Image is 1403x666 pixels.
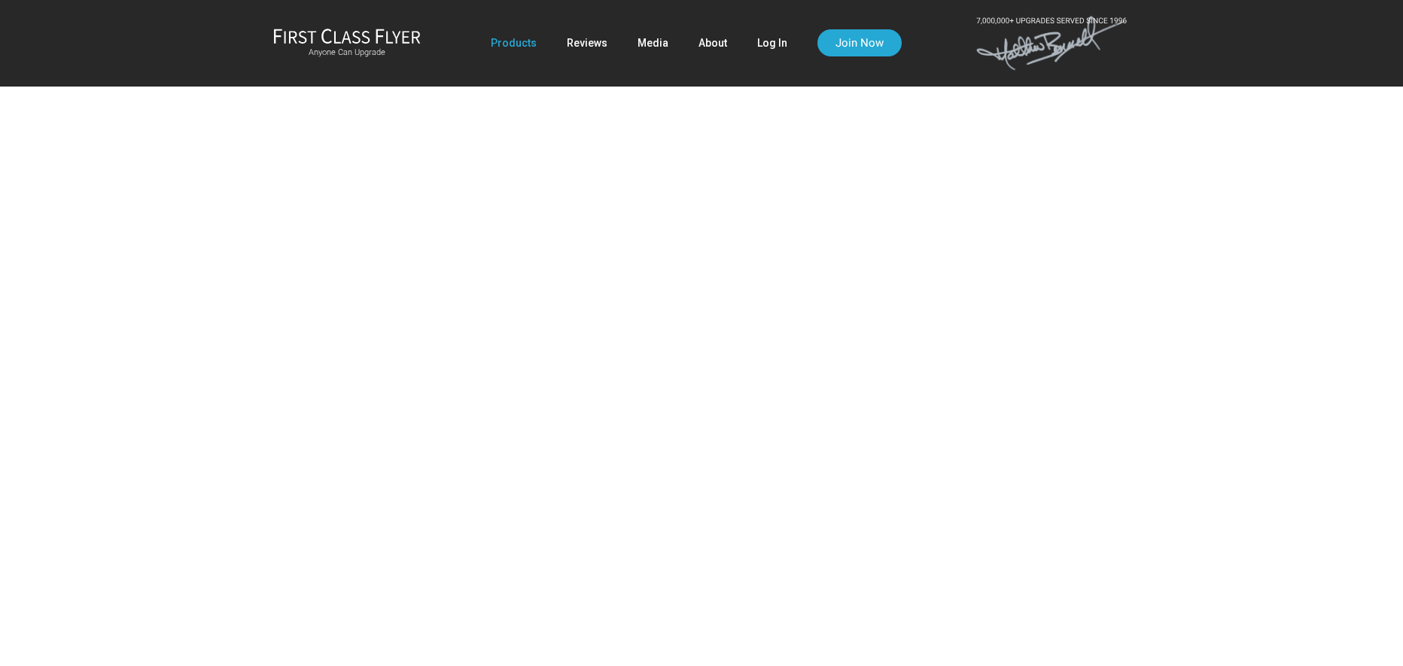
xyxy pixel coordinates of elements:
[757,29,787,56] a: Log In
[817,29,902,56] a: Join Now
[698,29,727,56] a: About
[273,28,421,44] img: First Class Flyer
[491,29,537,56] a: Products
[638,29,668,56] a: Media
[567,29,607,56] a: Reviews
[273,28,421,58] a: First Class FlyerAnyone Can Upgrade
[273,47,421,58] small: Anyone Can Upgrade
